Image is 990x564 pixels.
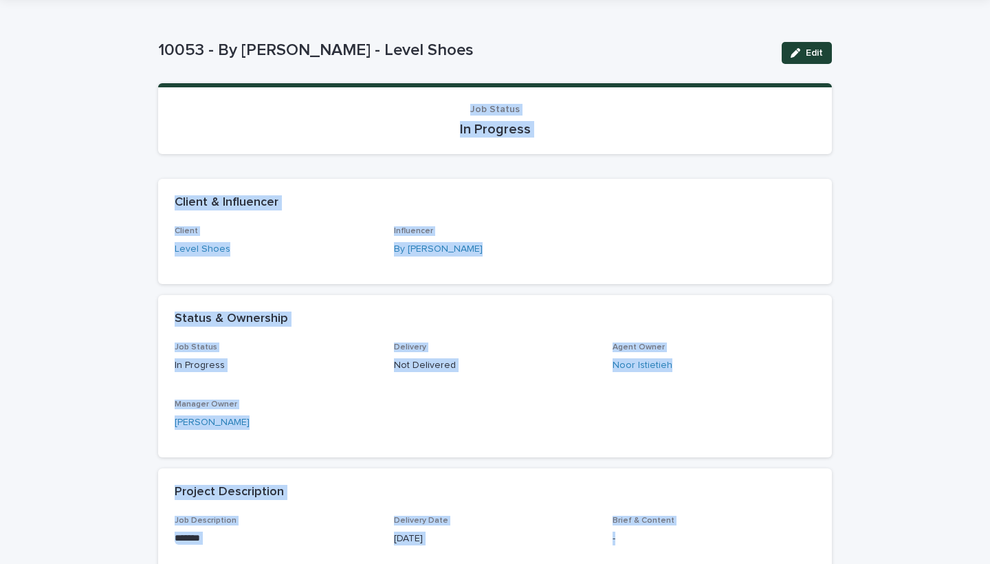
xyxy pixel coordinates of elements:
span: Delivery Date [394,517,448,525]
a: Level Shoes [175,242,230,257]
span: Job Description [175,517,236,525]
h2: Project Description [175,485,284,500]
span: Job Status [175,343,217,351]
span: Agent Owner [613,343,665,351]
span: Client [175,227,198,235]
p: [DATE] [394,532,597,546]
a: Noor Istietieh [613,358,672,373]
p: - [613,532,815,546]
p: 10053 - By [PERSON_NAME] - Level Shoes [158,41,771,61]
a: [PERSON_NAME] [175,415,250,430]
button: Edit [782,42,832,64]
p: In Progress [175,358,377,373]
a: By [PERSON_NAME] [394,242,483,257]
h2: Client & Influencer [175,195,278,210]
p: In Progress [175,121,815,138]
span: Delivery [394,343,426,351]
span: Brief & Content [613,517,674,525]
span: Influencer [394,227,433,235]
p: Not Delivered [394,358,597,373]
h2: Status & Ownership [175,312,288,327]
span: Manager Owner [175,400,237,409]
span: Job Status [470,105,520,114]
span: Edit [806,48,823,58]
